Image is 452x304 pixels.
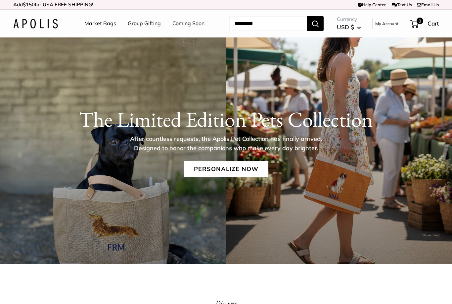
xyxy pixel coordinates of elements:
span: Currency [337,15,361,24]
a: Text Us [392,2,412,7]
a: My Account [375,20,399,28]
span: 0 [417,18,423,24]
a: 0 Cart [410,18,439,29]
button: USD $ [337,22,361,32]
a: Help Center [358,2,386,7]
input: Search... [229,16,307,31]
h1: The Limited Edition Pets Collection [13,107,439,132]
a: Group Gifting [128,19,161,29]
a: Email Us [417,2,439,7]
span: USD $ [337,24,354,30]
a: Market Bags [84,19,116,29]
a: Coming Soon [172,19,204,29]
img: Apolis [13,19,58,29]
p: After countless requests, the Apolis Pet Collection has finally arrived. Designed to honor the co... [118,134,334,153]
span: $150 [23,1,35,8]
a: Personalize Now [184,161,268,177]
button: Search [307,16,324,31]
span: Cart [428,20,439,27]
